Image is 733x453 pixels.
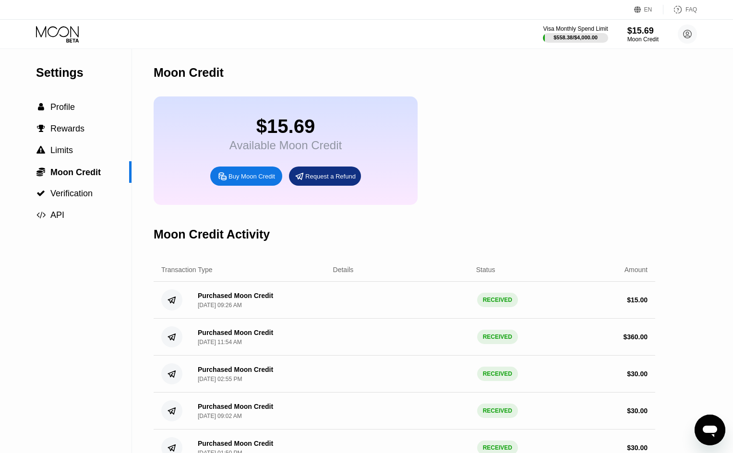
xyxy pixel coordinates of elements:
[36,66,132,80] div: Settings
[685,6,697,13] div: FAQ
[36,167,46,177] div: 
[36,211,46,219] span: 
[198,366,273,373] div: Purchased Moon Credit
[36,146,46,155] div: 
[289,167,361,186] div: Request a Refund
[198,339,242,346] div: [DATE] 11:54 AM
[154,66,224,80] div: Moon Credit
[623,333,648,341] div: $ 360.00
[50,210,64,220] span: API
[50,167,101,177] span: Moon Credit
[37,124,45,133] span: 
[627,296,648,304] div: $ 15.00
[625,266,648,274] div: Amount
[198,329,273,336] div: Purchased Moon Credit
[161,266,213,274] div: Transaction Type
[543,25,608,43] div: Visa Monthly Spend Limit$558.38/$4,000.00
[50,145,73,155] span: Limits
[477,330,518,344] div: RECEIVED
[210,167,282,186] div: Buy Moon Credit
[663,5,697,14] div: FAQ
[50,189,93,198] span: Verification
[477,367,518,381] div: RECEIVED
[228,172,275,180] div: Buy Moon Credit
[333,266,354,274] div: Details
[305,172,356,180] div: Request a Refund
[627,36,659,43] div: Moon Credit
[229,139,342,152] div: Available Moon Credit
[198,302,242,309] div: [DATE] 09:26 AM
[644,6,652,13] div: EN
[229,116,342,137] div: $15.69
[627,407,648,415] div: $ 30.00
[627,26,659,43] div: $15.69Moon Credit
[198,413,242,419] div: [DATE] 09:02 AM
[36,189,46,198] div: 
[198,440,273,447] div: Purchased Moon Credit
[553,35,598,40] div: $558.38 / $4,000.00
[38,103,44,111] span: 
[36,146,45,155] span: 
[50,102,75,112] span: Profile
[36,189,45,198] span: 
[543,25,608,32] div: Visa Monthly Spend Limit
[627,370,648,378] div: $ 30.00
[36,167,45,177] span: 
[634,5,663,14] div: EN
[477,293,518,307] div: RECEIVED
[627,444,648,452] div: $ 30.00
[154,227,270,241] div: Moon Credit Activity
[198,403,273,410] div: Purchased Moon Credit
[36,124,46,133] div: 
[695,415,725,445] iframe: Button to launch messaging window
[198,292,273,299] div: Purchased Moon Credit
[50,124,84,133] span: Rewards
[36,103,46,111] div: 
[627,26,659,36] div: $15.69
[476,266,495,274] div: Status
[477,404,518,418] div: RECEIVED
[198,376,242,382] div: [DATE] 02:55 PM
